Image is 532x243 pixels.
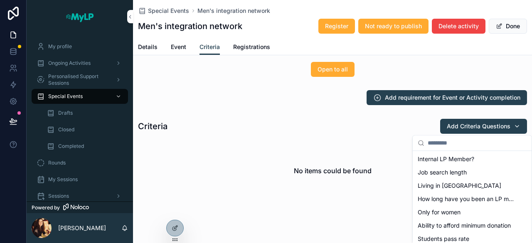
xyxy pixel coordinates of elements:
a: Sessions [32,189,128,204]
span: Personalised Support Sessions [48,73,109,86]
a: Special Events [32,89,128,104]
span: Register [325,22,348,30]
span: Add requirement for Event or Activity completion [385,93,520,102]
a: My Sessions [32,172,128,187]
span: Ongoing Activities [48,60,91,66]
span: Sessions [48,193,69,199]
span: Open to all [318,65,348,74]
span: Powered by [32,204,60,211]
span: Add Criteria Questions [447,122,510,130]
a: Men's integration network [197,7,270,15]
span: Living in [GEOGRAPHIC_DATA] [418,182,501,190]
span: Event [171,43,186,51]
button: Register [318,19,355,34]
a: Details [138,39,158,56]
a: Event [171,39,186,56]
a: Personalised Support Sessions [32,72,128,87]
span: Details [138,43,158,51]
span: Rounds [48,160,66,166]
h1: Men's integration network [138,20,242,32]
span: Special Events [148,7,189,15]
button: Done [489,19,527,34]
button: Add Criteria Questions [440,119,527,134]
span: Criteria [199,43,220,51]
span: Completed [58,143,84,150]
span: Students pass rate [418,235,469,243]
a: My profile [32,39,128,54]
a: Drafts [42,106,128,120]
a: Ongoing Activities [32,56,128,71]
span: Closed [58,126,74,133]
span: How long have you been an LP member [418,195,517,203]
span: Only for women [418,208,461,216]
a: Closed [42,122,128,137]
span: Ability to afford minimum donation [418,221,511,230]
button: Not ready to publish [358,19,429,34]
h1: Criteria [138,120,167,132]
a: Completed [42,139,128,154]
span: Internal LP Member? [418,155,474,163]
button: Delete activity [432,19,485,34]
span: Delete activity [438,22,479,30]
span: My Sessions [48,176,78,183]
div: scrollable content [27,33,133,201]
button: Add requirement for Event or Activity completion [367,90,527,105]
span: My profile [48,43,72,50]
img: App logo [65,10,94,23]
a: Special Events [138,7,189,15]
a: Rounds [32,155,128,170]
p: [PERSON_NAME] [58,224,106,232]
button: Open to all [311,62,355,77]
a: Powered by [27,201,133,213]
h2: No items could be found [294,166,372,176]
span: Not ready to publish [365,22,422,30]
span: Drafts [58,110,73,116]
a: Registrations [233,39,270,56]
span: Registrations [233,43,270,51]
span: Job search length [418,168,467,177]
a: Criteria [199,39,220,55]
span: Special Events [48,93,83,100]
